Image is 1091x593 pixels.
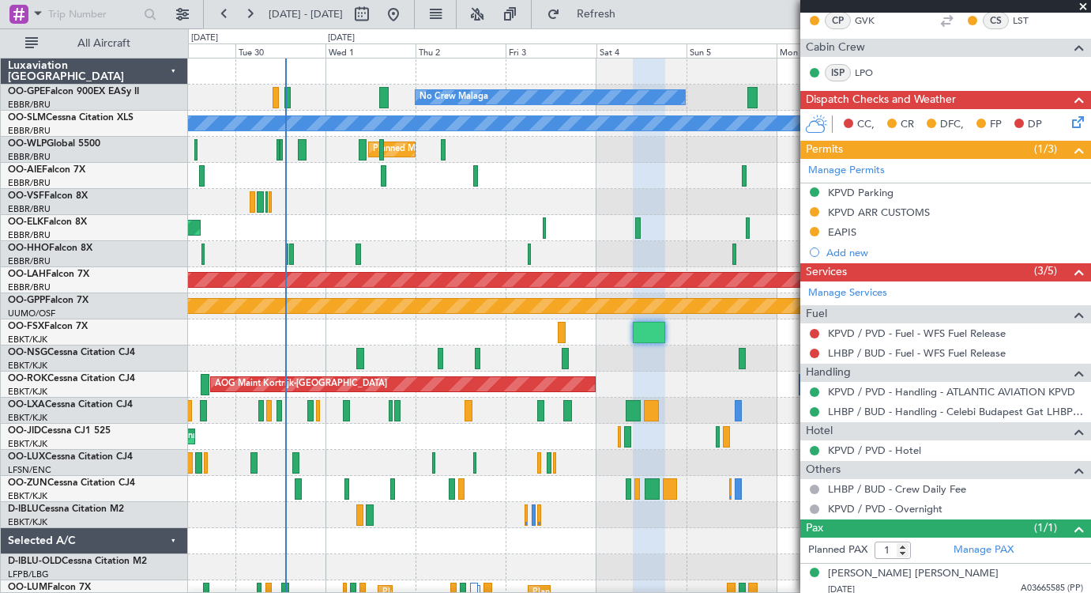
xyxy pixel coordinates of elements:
span: OO-AIE [8,165,42,175]
span: CC, [857,117,875,133]
div: Mon 6 [777,43,867,58]
a: LPO [855,66,890,80]
div: Planned Maint Milan (Linate) [373,138,487,161]
span: OO-ROK [8,374,47,383]
span: OO-NSG [8,348,47,357]
span: OO-WLP [8,139,47,149]
button: Refresh [540,2,634,27]
span: Pax [806,519,823,538]
a: EBBR/BRU [8,151,51,163]
div: Tue 30 [235,43,325,58]
span: (1/1) [1034,519,1057,536]
span: Hotel [806,422,833,440]
label: Planned PAX [808,542,867,558]
div: Wed 1 [325,43,416,58]
a: GVK [855,13,890,28]
span: Cabin Crew [806,39,865,57]
span: OO-JID [8,426,41,436]
a: OO-AIEFalcon 7X [8,165,85,175]
a: EBKT/KJK [8,412,47,424]
span: OO-LUM [8,583,47,592]
span: OO-VSF [8,191,44,201]
a: EBKT/KJK [8,360,47,372]
div: [PERSON_NAME] [PERSON_NAME] [828,566,999,582]
a: EBKT/KJK [8,516,47,528]
span: OO-LXA [8,400,45,410]
span: OO-HHO [8,244,49,253]
a: OO-LAHFalcon 7X [8,270,89,279]
a: LHBP / BUD - Crew Daily Fee [828,482,966,496]
div: Add new [826,246,1083,259]
span: Fuel [806,305,827,323]
a: OO-JIDCessna CJ1 525 [8,426,111,436]
a: EBBR/BRU [8,177,51,189]
a: OO-NSGCessna Citation CJ4 [8,348,135,357]
span: DFC, [940,117,964,133]
a: OO-FSXFalcon 7X [8,322,88,331]
a: D-IBLU-OLDCessna Citation M2 [8,557,147,566]
div: Thu 2 [416,43,506,58]
a: Manage PAX [954,542,1014,558]
a: OO-HHOFalcon 8X [8,244,92,253]
a: EBKT/KJK [8,438,47,450]
div: AOG Maint Kortrijk-[GEOGRAPHIC_DATA] [215,372,387,396]
a: D-IBLUCessna Citation M2 [8,504,124,514]
a: LHBP / BUD - Fuel - WFS Fuel Release [828,346,1006,360]
a: EBKT/KJK [8,334,47,346]
a: EBBR/BRU [8,281,51,293]
a: OO-LUMFalcon 7X [8,583,91,592]
div: No Crew Malaga [419,85,488,109]
a: KPVD / PVD - Handling - ATLANTIC AVIATION KPVD [828,385,1075,398]
a: UUMO/OSF [8,308,55,319]
a: Manage Services [808,285,887,301]
span: CR [901,117,914,133]
a: EBKT/KJK [8,490,47,502]
span: (3/5) [1034,263,1057,279]
span: DP [1028,117,1042,133]
span: Permits [806,141,843,159]
a: EBBR/BRU [8,229,51,241]
div: ISP [825,64,851,81]
a: KPVD / PVD - Fuel - WFS Fuel Release [828,327,1006,340]
span: OO-ELK [8,217,43,227]
div: KPVD Parking [828,186,893,199]
div: CP [825,12,851,29]
a: KPVD / PVD - Hotel [828,444,921,457]
span: [DATE] - [DATE] [269,7,343,21]
span: Handling [806,364,851,382]
div: Mon 29 [145,43,235,58]
span: (1/3) [1034,141,1057,157]
div: CS [983,12,1009,29]
span: OO-GPE [8,87,45,96]
span: OO-SLM [8,113,46,123]
a: EBBR/BRU [8,125,51,137]
span: OO-FSX [8,322,44,331]
span: FP [990,117,1002,133]
a: OO-ELKFalcon 8X [8,217,87,227]
span: Dispatch Checks and Weather [806,91,956,109]
div: Sun 5 [687,43,777,58]
a: Manage Permits [808,163,885,179]
a: LFPB/LBG [8,568,49,580]
span: OO-GPP [8,296,45,305]
span: OO-ZUN [8,478,47,488]
span: Refresh [563,9,630,20]
span: OO-LUX [8,452,45,462]
a: OO-WLPGlobal 5500 [8,139,100,149]
a: EBBR/BRU [8,203,51,215]
span: OO-LAH [8,270,46,279]
a: OO-GPPFalcon 7X [8,296,88,305]
div: [DATE] [328,32,355,45]
button: All Aircraft [17,31,171,56]
a: OO-GPEFalcon 900EX EASy II [8,87,139,96]
a: LST [1013,13,1048,28]
span: D-IBLU [8,504,39,514]
a: EBBR/BRU [8,255,51,267]
a: LHBP / BUD - Handling - Celebi Budapest Gat LHBP / BUD [828,405,1083,418]
a: EBBR/BRU [8,99,51,111]
span: Others [806,461,841,479]
a: KPVD / PVD - Overnight [828,502,942,516]
div: Sat 4 [596,43,687,58]
div: [DATE] [191,32,218,45]
a: OO-VSFFalcon 8X [8,191,88,201]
